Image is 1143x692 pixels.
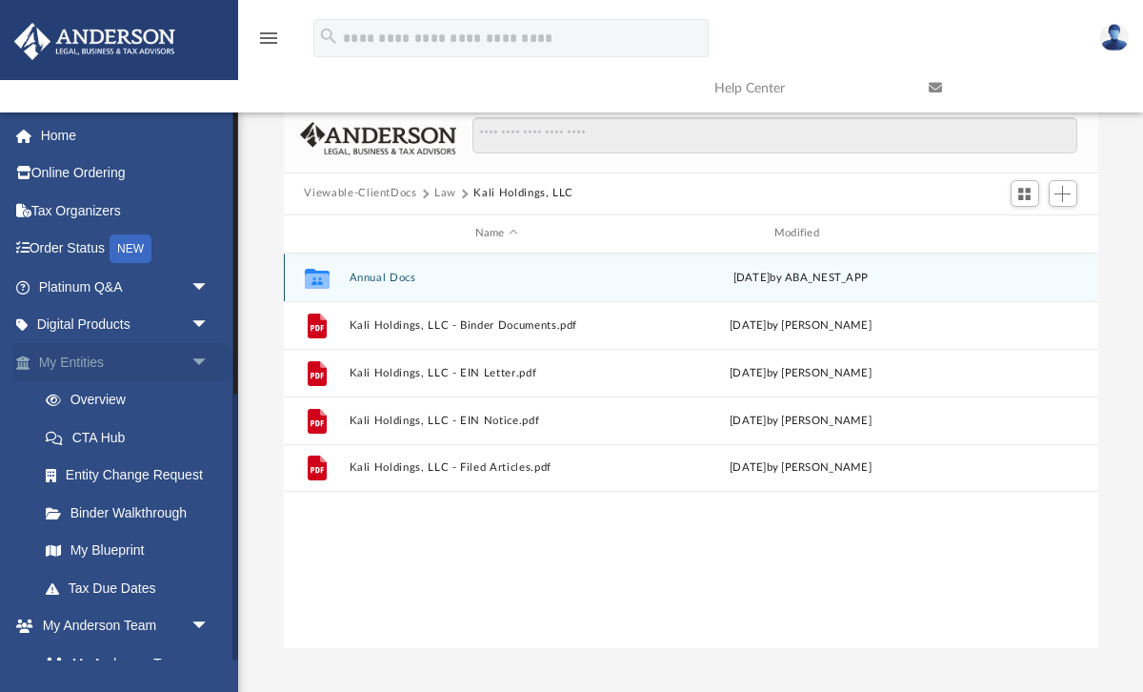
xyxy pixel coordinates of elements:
[190,607,229,646] span: arrow_drop_down
[257,36,280,50] a: menu
[27,457,238,495] a: Entity Change Request
[27,381,238,419] a: Overview
[190,306,229,345] span: arrow_drop_down
[27,532,229,570] a: My Blueprint
[13,154,238,193] a: Online Ordering
[349,318,644,331] button: Kali Holdings, LLC - Binder Documents.pdf
[652,316,948,334] div: [DATE] by [PERSON_NAME]
[349,366,644,378] button: Kali Holdings, LLC - EIN Letter.pdf
[349,271,644,283] button: Annual Docs
[956,225,1090,242] div: id
[13,607,229,645] a: My Anderson Teamarrow_drop_down
[13,192,238,230] a: Tax Organizers
[27,418,238,457] a: CTA Hub
[27,569,238,607] a: Tax Due Dates
[652,269,948,286] div: [DATE] by ABA_NEST_APP
[9,23,181,60] img: Anderson Advisors Platinum Portal
[291,225,339,242] div: id
[110,234,151,263] div: NEW
[13,343,238,381] a: My Entitiesarrow_drop_down
[1049,180,1077,207] button: Add
[349,414,644,426] button: Kali Holdings, LLC - EIN Notice.pdf
[257,27,280,50] i: menu
[190,268,229,307] span: arrow_drop_down
[434,185,456,202] button: Law
[190,343,229,382] span: arrow_drop_down
[13,116,238,154] a: Home
[472,117,1076,153] input: Search files and folders
[27,494,238,532] a: Binder Walkthrough
[27,644,219,682] a: My Anderson Team
[13,230,238,269] a: Order StatusNEW
[1011,180,1039,207] button: Switch to Grid View
[652,364,948,381] div: [DATE] by [PERSON_NAME]
[473,185,573,202] button: Kali Holdings, LLC
[13,268,238,306] a: Platinum Q&Aarrow_drop_down
[700,51,914,126] a: Help Center
[13,306,238,344] a: Digital Productsarrow_drop_down
[318,26,339,47] i: search
[652,459,948,477] div: [DATE] by [PERSON_NAME]
[652,412,948,429] div: [DATE] by [PERSON_NAME]
[348,225,644,242] div: Name
[1100,24,1129,51] img: User Pic
[349,461,644,474] button: Kali Holdings, LLC - Filed Articles.pdf
[304,185,416,202] button: Viewable-ClientDocs
[284,254,1098,649] div: grid
[652,225,948,242] div: Modified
